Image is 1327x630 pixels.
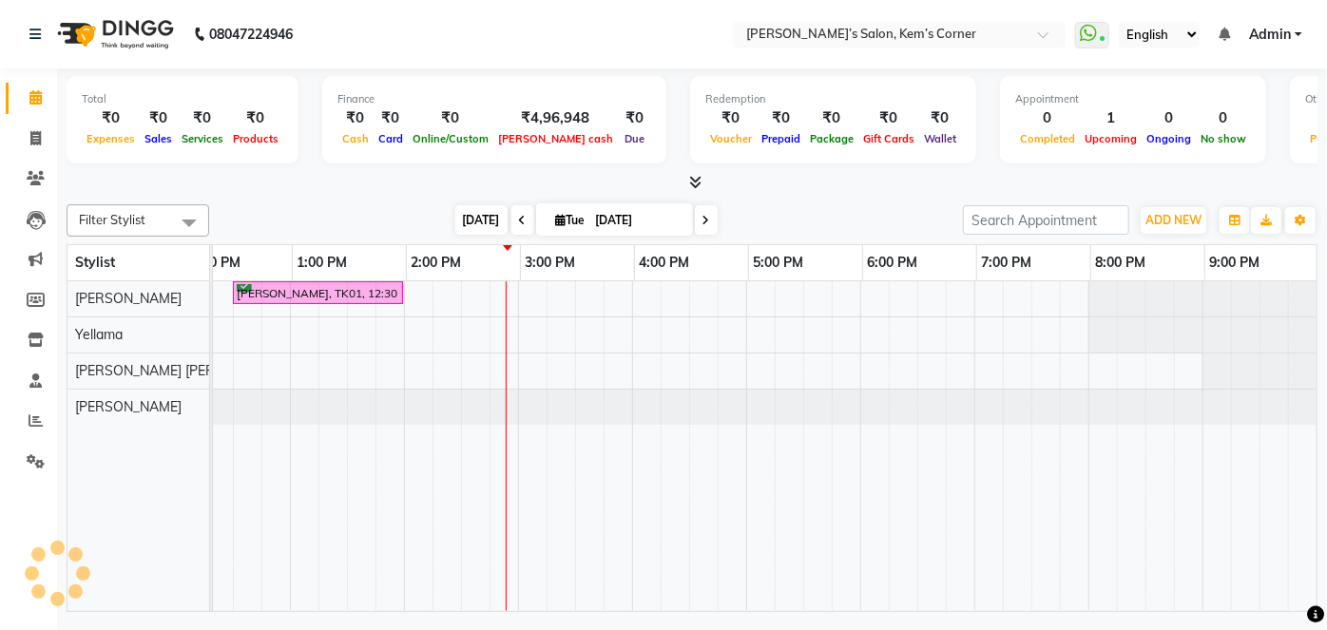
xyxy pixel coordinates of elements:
[1196,107,1251,129] div: 0
[963,205,1129,235] input: Search Appointment
[977,249,1037,277] a: 7:00 PM
[1091,249,1151,277] a: 8:00 PM
[293,249,353,277] a: 1:00 PM
[1142,107,1196,129] div: 0
[1249,25,1291,45] span: Admin
[863,249,923,277] a: 6:00 PM
[805,132,858,145] span: Package
[75,254,115,271] span: Stylist
[1080,107,1142,129] div: 1
[408,132,493,145] span: Online/Custom
[1196,132,1251,145] span: No show
[82,91,283,107] div: Total
[521,249,581,277] a: 3:00 PM
[1015,107,1080,129] div: 0
[805,107,858,129] div: ₹0
[493,107,618,129] div: ₹4,96,948
[455,205,508,235] span: [DATE]
[337,91,651,107] div: Finance
[618,107,651,129] div: ₹0
[1080,132,1142,145] span: Upcoming
[757,132,805,145] span: Prepaid
[408,107,493,129] div: ₹0
[82,107,140,129] div: ₹0
[177,132,228,145] span: Services
[1205,249,1265,277] a: 9:00 PM
[374,107,408,129] div: ₹0
[493,132,618,145] span: [PERSON_NAME] cash
[75,398,182,415] span: [PERSON_NAME]
[551,213,590,227] span: Tue
[858,107,919,129] div: ₹0
[858,132,919,145] span: Gift Cards
[75,326,123,343] span: Yellama
[75,290,182,307] span: [PERSON_NAME]
[337,132,374,145] span: Cash
[749,249,809,277] a: 5:00 PM
[82,132,140,145] span: Expenses
[235,284,401,302] div: [PERSON_NAME], TK01, 12:30 PM-02:00 PM, crown touchup
[919,132,961,145] span: Wallet
[757,107,805,129] div: ₹0
[374,132,408,145] span: Card
[1015,132,1080,145] span: Completed
[48,8,179,61] img: logo
[620,132,649,145] span: Due
[79,212,145,227] span: Filter Stylist
[705,91,961,107] div: Redemption
[337,107,374,129] div: ₹0
[407,249,467,277] a: 2:00 PM
[1141,207,1206,234] button: ADD NEW
[75,362,292,379] span: [PERSON_NAME] [PERSON_NAME]
[705,107,757,129] div: ₹0
[1142,132,1196,145] span: Ongoing
[635,249,695,277] a: 4:00 PM
[140,132,177,145] span: Sales
[590,206,685,235] input: 2025-09-02
[209,8,293,61] b: 08047224946
[1145,213,1202,227] span: ADD NEW
[140,107,177,129] div: ₹0
[228,132,283,145] span: Products
[228,107,283,129] div: ₹0
[919,107,961,129] div: ₹0
[1015,91,1251,107] div: Appointment
[705,132,757,145] span: Voucher
[177,107,228,129] div: ₹0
